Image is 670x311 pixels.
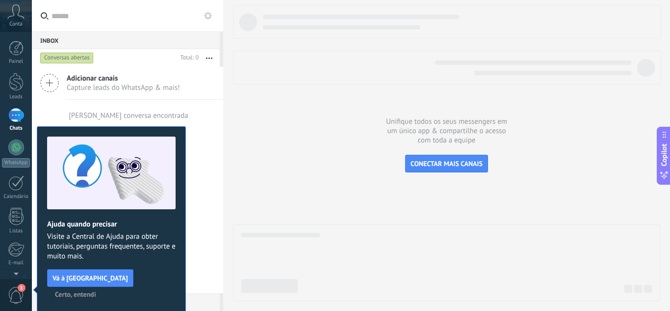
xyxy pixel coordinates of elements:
button: CONECTAR MAIS CANAIS [405,155,488,172]
div: Listas [2,228,30,234]
span: CONECTAR MAIS CANAIS [411,159,483,168]
span: Copilot [659,143,669,166]
div: Conversas abertas [40,52,94,64]
span: Vá à [GEOGRAPHIC_DATA] [52,275,128,282]
div: Total: 0 [177,53,199,63]
button: Vá à [GEOGRAPHIC_DATA] [47,269,133,287]
span: Certo, entendi [55,291,96,298]
span: Capture leads do WhatsApp & mais! [67,83,180,92]
button: Mais [199,49,220,67]
div: Calendário [2,194,30,200]
div: Chats [2,125,30,132]
h2: Ajuda quando precisar [47,220,176,229]
div: [PERSON_NAME] conversa encontrada [69,111,188,120]
div: WhatsApp [2,158,30,168]
span: Adicionar canais [67,74,180,83]
div: E-mail [2,260,30,266]
span: Conta [9,21,23,28]
button: Certo, entendi [51,287,101,302]
div: Leads [2,94,30,100]
div: Painel [2,58,30,65]
div: Inbox [32,31,220,49]
span: Visite a Central de Ajuda para obter tutoriais, perguntas frequentes, suporte e muito mais. [47,232,176,261]
span: 1 [18,284,26,292]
